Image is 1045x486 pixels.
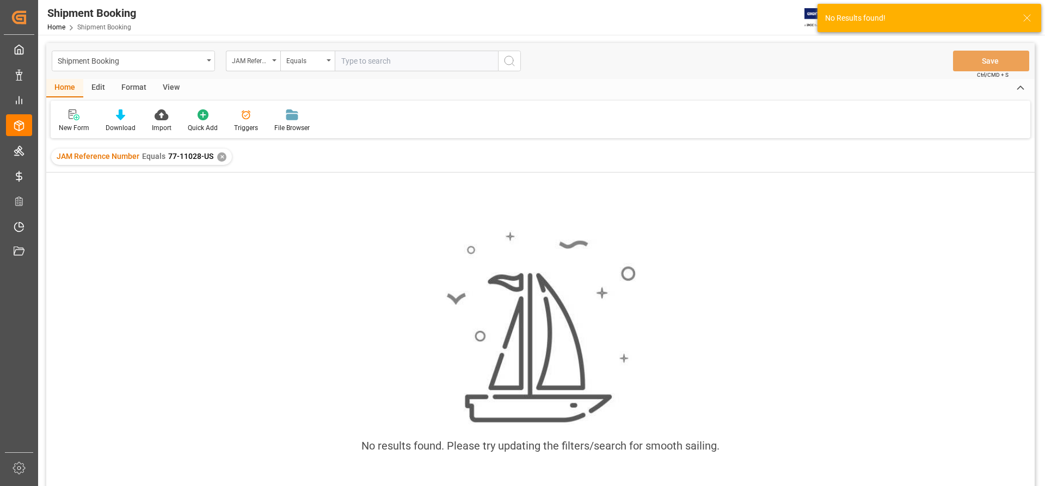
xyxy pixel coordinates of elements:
[234,123,258,133] div: Triggers
[361,438,720,454] div: No results found. Please try updating the filters/search for smooth sailing.
[59,123,89,133] div: New Form
[232,53,269,66] div: JAM Reference Number
[113,79,155,97] div: Format
[152,123,171,133] div: Import
[804,8,842,27] img: Exertis%20JAM%20-%20Email%20Logo.jpg_1722504956.jpg
[286,53,323,66] div: Equals
[52,51,215,71] button: open menu
[58,53,203,67] div: Shipment Booking
[217,152,226,162] div: ✕
[83,79,113,97] div: Edit
[977,71,1009,79] span: Ctrl/CMD + S
[188,123,218,133] div: Quick Add
[106,123,136,133] div: Download
[226,51,280,71] button: open menu
[47,5,136,21] div: Shipment Booking
[335,51,498,71] input: Type to search
[274,123,310,133] div: File Browser
[46,79,83,97] div: Home
[155,79,188,97] div: View
[445,230,636,425] img: smooth_sailing.jpeg
[280,51,335,71] button: open menu
[498,51,521,71] button: search button
[47,23,65,31] a: Home
[168,152,213,161] span: 77-11028-US
[953,51,1029,71] button: Save
[57,152,139,161] span: JAM Reference Number
[825,13,1012,24] div: No Results found!
[142,152,165,161] span: Equals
